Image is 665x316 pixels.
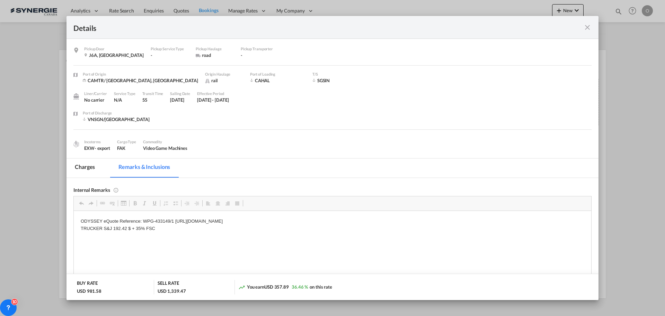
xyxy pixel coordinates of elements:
[197,91,229,97] div: Effective Period
[223,199,232,208] a: Align Right
[83,116,150,122] div: VNSGN/Ho Chi Minh City
[241,46,279,52] div: Pickup Transporter
[7,54,35,60] strong: SOLAS/VGM:
[203,199,213,208] a: Align Left
[98,199,107,208] a: Link (Ctrl+K)
[170,91,190,97] div: Sailing Date
[77,199,86,208] a: Undo (Ctrl+Z)
[143,139,187,145] div: Commodity
[312,77,368,84] div: SGSIN
[114,97,122,103] span: N/A
[84,46,144,52] div: Pickup Door
[7,54,511,68] p: If container scaling is needed, please add 150.00$ USD per occurrence.
[171,199,180,208] a: Insert/Remove Bulleted List
[205,77,243,84] div: rail
[142,97,163,103] div: 55
[86,199,96,208] a: Redo (Ctrl+Y)
[117,139,136,145] div: Cargo Type
[77,288,101,294] div: USD 981.58
[113,187,119,192] md-icon: This remarks only visible for internal user and will not be printed on Quote PDF
[213,199,223,208] a: Centre
[119,199,128,208] a: Table
[196,46,234,52] div: Pickup Haulage
[83,77,198,84] div: CAMTR/ Montreal, QC
[312,71,368,77] div: T/S
[130,199,140,208] a: Bold (Ctrl+B)
[84,97,107,103] div: No carrier
[5,280,29,306] iframe: Chat
[84,145,110,151] div: EXW
[264,284,289,290] span: USD 357.89
[182,199,192,208] a: Decrease Indent
[72,140,80,148] img: cargo.png
[66,16,598,300] md-dialog: Pickup Door ...
[7,19,511,26] p: Skid A : 90*45*91 inches 800 LBS
[73,23,540,32] div: Details
[7,31,511,38] p: Skid B : 50*45*91 inches 400 LBS
[583,23,592,32] md-icon: icon-close fg-AAA8AD m-0 cursor
[7,7,158,14] body: Editor, editor2
[7,8,47,13] strong: Cargo description:
[66,159,103,178] md-tab-item: Charges
[95,145,110,151] div: - export
[196,52,234,58] div: road
[117,145,136,151] div: FAK
[77,280,98,288] div: BUY RATE
[192,199,202,208] a: Increase Indent
[241,52,279,58] div: -
[238,284,332,291] div: You earn on this rate
[158,280,179,288] div: SELL RATE
[250,77,305,84] div: CAHAL
[143,145,187,151] span: Video Game Machines
[151,46,189,52] div: Pickup Service Type
[151,52,189,58] div: -
[197,97,229,103] div: 26 Jun 2025 - 3 Oct 2025
[161,199,171,208] a: Insert/Remove Numbered List
[142,91,163,97] div: Transit Time
[83,110,150,116] div: Port of Discharge
[107,199,117,208] a: Unlink
[205,71,243,77] div: Origin Haulage
[140,199,150,208] a: Italic (Ctrl+I)
[73,187,592,193] div: Internal Remarks
[238,284,245,291] md-icon: icon-trending-up
[66,159,185,178] md-pagination-wrapper: Use the left and right arrow keys to navigate between tabs
[84,91,107,97] div: Liner/Carrier
[7,7,511,14] body: Editor, editor7
[114,91,135,97] div: Service Type
[84,139,110,145] div: Incoterms
[110,159,178,178] md-tab-item: Remarks & Inclusions
[74,211,591,280] iframe: Editor, editor8
[170,97,190,103] div: 7 Jul 2025
[84,52,144,58] div: J6A , Canada
[232,199,242,208] a: Justify
[7,43,112,48] strong: ----------------------------------------------------------------------
[83,71,198,77] div: Port of Origin
[158,288,186,294] div: USD 1,339.47
[150,199,159,208] a: Underline (Ctrl+U)
[250,71,305,77] div: Port of Loading
[292,284,308,290] span: 36.46 %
